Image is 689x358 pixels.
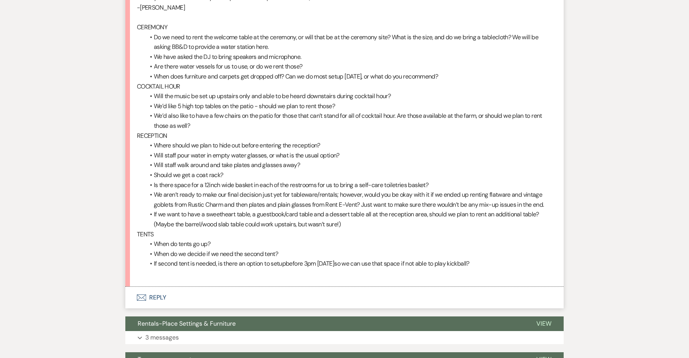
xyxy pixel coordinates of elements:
[154,53,301,61] span: We have asked the DJ to bring speakers and microphone.
[286,259,334,268] span: before 3pm [DATE]
[138,320,236,328] span: Rentals-Place Settings & Furniture
[145,333,179,343] p: 3 messages
[154,102,335,110] span: We’d like 5 high top tables on the patio - should we plan to rent those?
[154,92,391,100] span: Will the music be set up upstairs only and able to be heard downstairs during cocktail hour?
[154,240,210,248] span: When do tents go up?
[154,161,300,169] span: Will staff walk around and take plates and glasses away?
[154,181,428,189] span: Is there space for a 12inch wide basket in each of the restrooms for us to bring a self-care toil...
[536,320,551,328] span: View
[137,82,180,90] span: COCKTAIL HOUR
[145,209,552,229] li: If we want to have a sweetheart table, a guestbook/card table and a dessert table all at the rece...
[154,171,223,179] span: Should we get a coat rack?
[154,151,340,159] span: Will staff pour water in empty water glasses, or what is the usual option?
[125,331,564,344] button: 3 messages
[137,23,167,31] span: CEREMONY
[154,141,320,149] span: Where should we plan to hide out before entering the reception?
[154,33,538,51] span: Do we need to rent the welcome table at the ceremony, or will that be at the ceremony site? What ...
[154,62,302,70] span: Are there water vessels for us to use, or do we rent those?
[137,230,154,238] span: TENTS
[137,132,167,140] span: RECEPTION
[125,316,524,331] button: Rentals-Place Settings & Furniture
[125,287,564,308] button: Reply
[334,259,469,268] span: so we can use that space if not able to play kickball?
[154,191,544,209] span: We aren’t ready to make our final decision just yet for tableware/rentals; however, would you be ...
[524,316,564,331] button: View
[145,111,552,130] li: We’d also like to have a few chairs on the patio for those that can’t stand for all of cocktail h...
[154,259,286,268] span: If second tent is needed, is there an option to setup
[154,72,438,80] span: When does furniture and carpets get dropped off? Can we do most setup [DATE], or what do you reco...
[137,3,552,13] p: -[PERSON_NAME]
[154,250,278,258] span: When do we decide if we need the second tent?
